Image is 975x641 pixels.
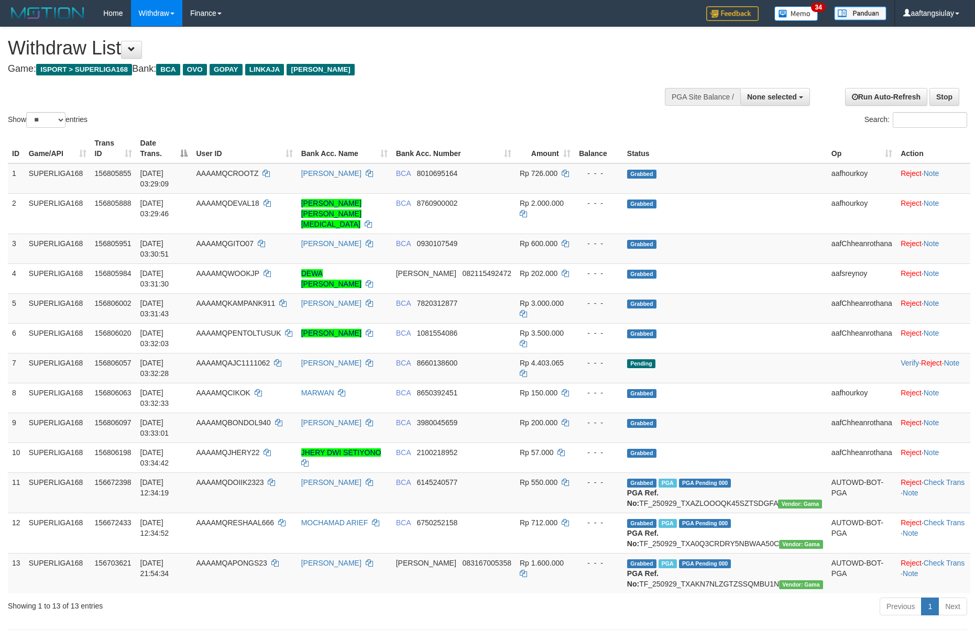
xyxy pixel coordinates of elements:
td: SUPERLIGA168 [25,263,91,293]
span: Grabbed [627,389,656,398]
td: 10 [8,443,25,472]
td: 2 [8,193,25,234]
span: None selected [747,93,797,101]
span: Grabbed [627,519,656,528]
span: AAAAMQDOIIK2323 [196,478,264,487]
td: 7 [8,353,25,383]
td: · [896,293,970,323]
a: [PERSON_NAME] [301,329,361,337]
a: [PERSON_NAME] [301,478,361,487]
span: Rp 550.000 [520,478,557,487]
td: SUPERLIGA168 [25,323,91,353]
span: 156806097 [95,418,132,427]
a: Note [903,489,918,497]
span: Rp 57.000 [520,448,554,457]
span: Grabbed [627,300,656,308]
span: BCA [396,169,411,178]
span: [DATE] 03:31:43 [140,299,169,318]
a: Reject [901,389,922,397]
span: Grabbed [627,200,656,208]
span: AAAAMQRESHAAL666 [196,518,274,527]
span: [DATE] 03:32:28 [140,359,169,378]
label: Search: [864,112,967,128]
span: Rp 726.000 [520,169,557,178]
th: Action [896,134,970,163]
span: LINKAJA [245,64,284,75]
div: - - - [579,447,619,458]
th: Balance [575,134,623,163]
span: Copy 6145240577 to clipboard [417,478,457,487]
a: [PERSON_NAME] [301,418,361,427]
span: Rp 4.403.065 [520,359,564,367]
span: BCA [396,239,411,248]
div: - - - [579,198,619,208]
span: [DATE] 21:54:34 [140,559,169,578]
span: Grabbed [627,270,656,279]
a: Reject [901,299,922,307]
td: 9 [8,413,25,443]
a: Note [924,448,939,457]
span: Copy 083167005358 to clipboard [463,559,511,567]
span: Pending [627,359,655,368]
span: Copy 3980045659 to clipboard [417,418,457,427]
span: AAAAMQAPONGS23 [196,559,267,567]
a: Note [924,239,939,248]
span: AAAAMQJHERY22 [196,448,259,457]
a: Note [924,169,939,178]
span: Copy 8760900002 to clipboard [417,199,457,207]
a: Reject [901,478,922,487]
span: BCA [396,199,411,207]
span: BCA [396,359,411,367]
td: · · [896,472,970,513]
div: - - - [579,517,619,528]
td: · [896,193,970,234]
td: · · [896,553,970,593]
a: Reject [901,418,922,427]
td: aafChheanrothana [827,443,896,472]
td: SUPERLIGA168 [25,513,91,553]
span: Rp 600.000 [520,239,557,248]
span: [PERSON_NAME] [287,64,354,75]
th: Bank Acc. Number: activate to sort column ascending [392,134,516,163]
td: aafhourkoy [827,163,896,194]
td: · [896,413,970,443]
span: [DATE] 03:32:03 [140,329,169,348]
td: 5 [8,293,25,323]
span: Marked by aafsoycanthlai [659,479,677,488]
span: Copy 8650392451 to clipboard [417,389,457,397]
td: · [896,323,970,353]
a: Reject [901,239,922,248]
span: AAAAMQBONDOL940 [196,418,270,427]
a: DEWA [PERSON_NAME] [301,269,361,288]
td: aafsreynoy [827,263,896,293]
span: PGA Pending [679,559,731,568]
span: BCA [396,418,411,427]
td: · · [896,353,970,383]
span: 156806002 [95,299,132,307]
span: BCA [396,478,411,487]
div: - - - [579,417,619,428]
a: Reject [901,269,922,278]
a: Note [924,269,939,278]
a: MOCHAMAD ARIEF [301,518,368,527]
th: Amount: activate to sort column ascending [516,134,575,163]
td: aafChheanrothana [827,323,896,353]
span: Rp 712.000 [520,518,557,527]
span: [DATE] 03:33:01 [140,418,169,437]
span: Copy 7820312877 to clipboard [417,299,457,307]
a: [PERSON_NAME] [301,299,361,307]
span: Marked by aafsoycanthlai [659,519,677,528]
span: Grabbed [627,449,656,458]
th: Date Trans.: activate to sort column descending [136,134,192,163]
td: aafhourkoy [827,383,896,413]
span: AAAAMQPENTOLTUSUK [196,329,281,337]
div: - - - [579,168,619,179]
td: SUPERLIGA168 [25,163,91,194]
span: 156805951 [95,239,132,248]
img: panduan.png [834,6,886,20]
td: SUPERLIGA168 [25,383,91,413]
a: Reject [921,359,942,367]
span: Grabbed [627,329,656,338]
span: PGA Pending [679,519,731,528]
td: · · [896,513,970,553]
